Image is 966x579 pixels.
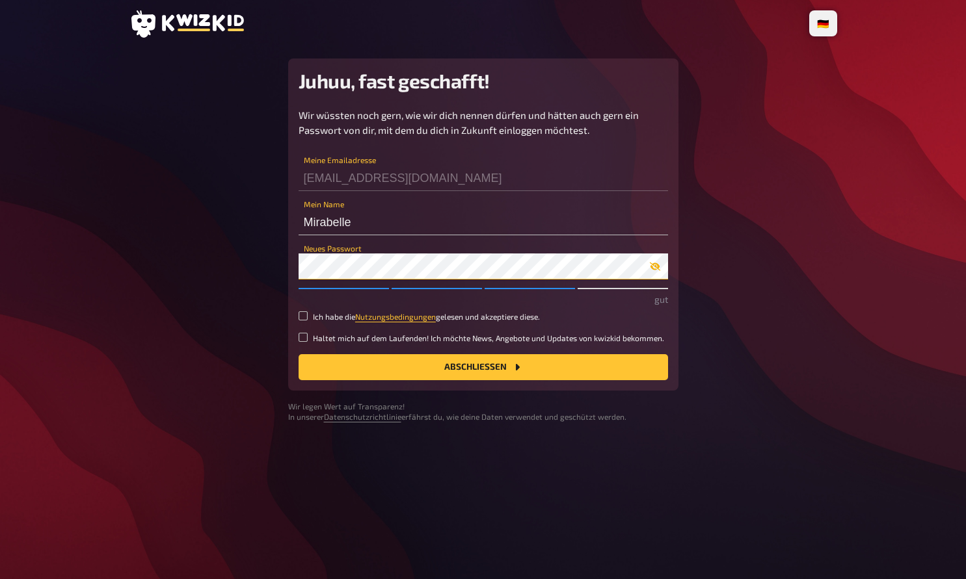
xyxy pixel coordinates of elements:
a: Datenschutzrichtlinie [324,412,401,421]
a: Nutzungsbedingungen [355,312,436,321]
p: Wir wüssten noch gern, wie wir dich nennen dürfen und hätten auch gern ein Passwort von dir, mit ... [299,108,668,137]
p: gut [299,292,668,306]
input: Meine Emailadresse [299,165,668,191]
h2: Juhuu, fast geschafft! [299,69,668,92]
small: Wir legen Wert auf Transparenz! In unserer erfährst du, wie deine Daten verwendet und geschützt w... [288,401,678,423]
small: Ich habe die gelesen und akzeptiere diese. [313,311,540,322]
li: 🇩🇪 [812,13,835,34]
small: Haltet mich auf dem Laufenden! Ich möchte News, Angebote und Updates von kwizkid bekommen. [313,333,664,344]
input: Mein Name [299,209,668,235]
button: Abschließen [299,354,668,380]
